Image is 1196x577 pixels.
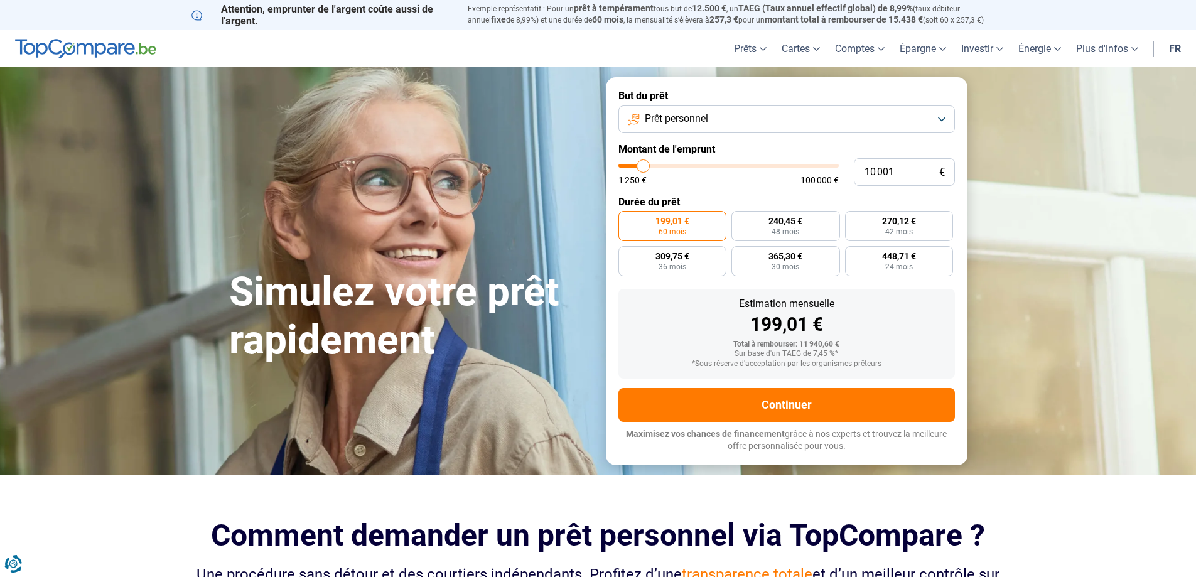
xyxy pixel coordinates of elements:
[628,350,945,359] div: Sur base d'un TAEG de 7,45 %*
[618,143,955,155] label: Montant de l'emprunt
[655,252,689,261] span: 309,75 €
[765,14,923,24] span: montant total à rembourser de 15.438 €
[191,518,1005,553] h2: Comment demander un prêt personnel via TopCompare ?
[885,228,913,235] span: 42 mois
[618,176,647,185] span: 1 250 €
[628,315,945,334] div: 199,01 €
[772,263,799,271] span: 30 mois
[1011,30,1069,67] a: Énergie
[491,14,506,24] span: fixe
[229,268,591,365] h1: Simulez votre prêt rapidement
[892,30,954,67] a: Épargne
[618,105,955,133] button: Prêt personnel
[768,217,802,225] span: 240,45 €
[628,299,945,309] div: Estimation mensuelle
[709,14,738,24] span: 257,3 €
[1069,30,1146,67] a: Plus d'infos
[468,3,1005,26] p: Exemple représentatif : Pour un tous but de , un (taux débiteur annuel de 8,99%) et une durée de ...
[645,112,708,126] span: Prêt personnel
[626,429,785,439] span: Maximisez vos chances de financement
[574,3,654,13] span: prêt à tempérament
[15,39,156,59] img: TopCompare
[772,228,799,235] span: 48 mois
[618,388,955,422] button: Continuer
[659,228,686,235] span: 60 mois
[628,340,945,349] div: Total à rembourser: 11 940,60 €
[939,167,945,178] span: €
[618,428,955,453] p: grâce à nos experts et trouvez la meilleure offre personnalisée pour vous.
[882,217,916,225] span: 270,12 €
[1161,30,1188,67] a: fr
[659,263,686,271] span: 36 mois
[885,263,913,271] span: 24 mois
[800,176,839,185] span: 100 000 €
[618,90,955,102] label: But du prêt
[592,14,623,24] span: 60 mois
[191,3,453,27] p: Attention, emprunter de l'argent coûte aussi de l'argent.
[655,217,689,225] span: 199,01 €
[726,30,774,67] a: Prêts
[827,30,892,67] a: Comptes
[774,30,827,67] a: Cartes
[954,30,1011,67] a: Investir
[628,360,945,369] div: *Sous réserve d'acceptation par les organismes prêteurs
[692,3,726,13] span: 12.500 €
[882,252,916,261] span: 448,71 €
[768,252,802,261] span: 365,30 €
[738,3,913,13] span: TAEG (Taux annuel effectif global) de 8,99%
[618,196,955,208] label: Durée du prêt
